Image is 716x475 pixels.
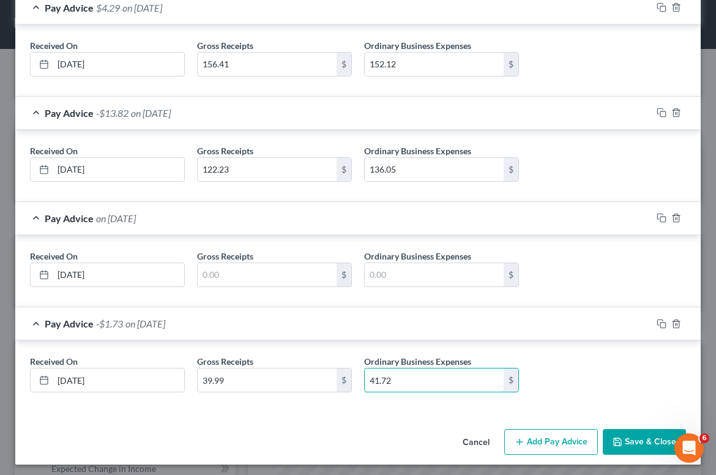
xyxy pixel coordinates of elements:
span: Received On [30,251,78,261]
button: Cancel [453,430,499,455]
input: 0.00 [365,263,504,286]
label: Ordinary Business Expenses [364,39,471,52]
input: 0.00 [365,53,504,76]
span: on [DATE] [122,2,162,13]
span: Received On [30,356,78,367]
label: Gross Receipts [197,250,253,263]
span: Pay Advice [45,318,94,329]
span: Pay Advice [45,212,94,224]
div: $ [337,368,351,392]
label: Ordinary Business Expenses [364,144,471,157]
div: $ [337,263,351,286]
div: $ [504,368,518,392]
div: $ [337,158,351,181]
input: 0.00 [365,368,504,392]
button: Save & Close [603,429,686,455]
input: MM/DD/YYYY [53,158,184,181]
span: on [DATE] [125,318,165,329]
input: MM/DD/YYYY [53,263,184,286]
div: $ [504,263,518,286]
span: $4.29 [96,2,120,13]
input: 0.00 [365,158,504,181]
input: 0.00 [198,368,337,392]
span: 6 [699,433,709,443]
span: -$1.73 [96,318,123,329]
input: 0.00 [198,158,337,181]
label: Gross Receipts [197,355,253,368]
button: Add Pay Advice [504,429,598,455]
input: 0.00 [198,53,337,76]
label: Ordinary Business Expenses [364,250,471,263]
span: Received On [30,40,78,51]
label: Ordinary Business Expenses [364,355,471,368]
iframe: Intercom live chat [674,433,704,463]
div: $ [337,53,351,76]
span: Pay Advice [45,107,94,119]
div: $ [504,158,518,181]
span: on [DATE] [131,107,171,119]
input: 0.00 [198,263,337,286]
span: -$13.82 [96,107,129,119]
input: MM/DD/YYYY [53,368,184,392]
label: Gross Receipts [197,39,253,52]
span: Pay Advice [45,2,94,13]
input: MM/DD/YYYY [53,53,184,76]
span: Received On [30,146,78,156]
label: Gross Receipts [197,144,253,157]
div: $ [504,53,518,76]
span: on [DATE] [96,212,136,224]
